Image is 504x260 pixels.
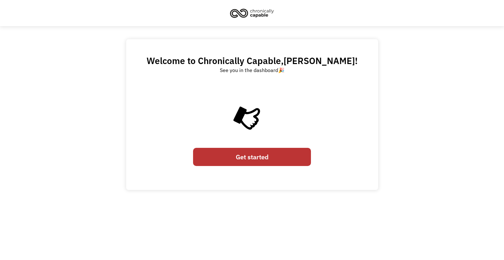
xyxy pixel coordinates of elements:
[193,145,311,169] form: Email Form
[220,66,284,74] div: See you in the dashboard
[193,148,311,166] a: Get started
[147,55,358,66] h2: Welcome to Chronically Capable, !
[228,6,276,20] img: Chronically Capable logo
[278,67,284,73] a: 🎉
[284,55,355,67] span: [PERSON_NAME]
